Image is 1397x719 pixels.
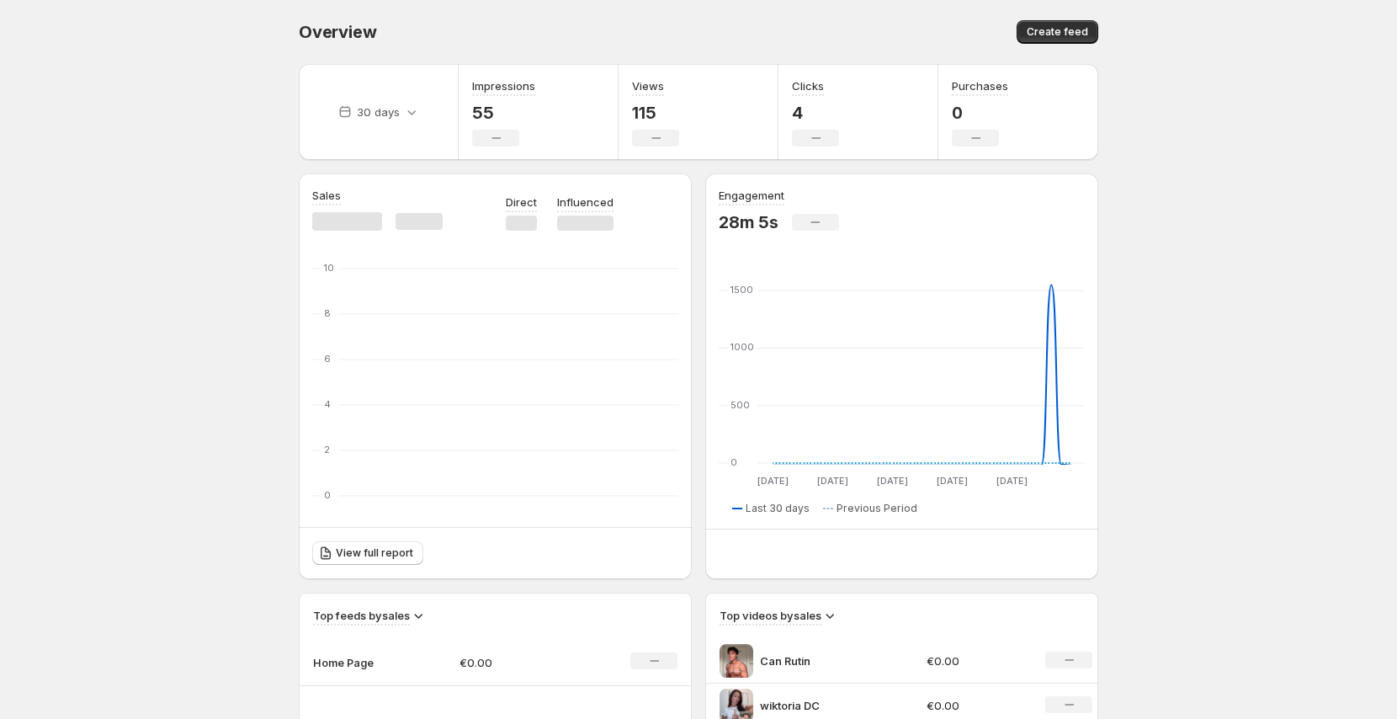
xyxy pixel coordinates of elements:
p: 0 [952,103,1008,123]
p: 4 [792,103,839,123]
p: 55 [472,103,535,123]
h3: Impressions [472,77,535,94]
p: 30 days [357,104,400,120]
p: 115 [632,103,679,123]
text: 4 [324,398,331,410]
text: [DATE] [937,475,968,487]
span: Last 30 days [746,502,810,515]
text: 1500 [730,284,753,296]
text: 10 [324,262,334,274]
h3: Top videos by sales [720,607,821,624]
text: 0 [324,489,331,501]
h3: Views [632,77,664,94]
p: wiktoria DC [760,697,886,714]
p: €0.00 [927,697,1026,714]
p: Home Page [313,654,397,671]
text: [DATE] [757,475,789,487]
a: View full report [312,541,423,565]
text: 8 [324,307,331,319]
h3: Clicks [792,77,824,94]
text: 1000 [730,341,754,353]
p: 28m 5s [719,212,778,232]
p: €0.00 [927,652,1026,669]
span: View full report [336,546,413,560]
text: 0 [730,456,737,468]
p: Influenced [557,194,614,210]
text: 2 [324,444,330,455]
span: Overview [299,22,376,42]
text: 6 [324,353,331,365]
span: Previous Period [837,502,917,515]
text: [DATE] [877,475,908,487]
button: Create feed [1017,20,1098,44]
p: Direct [506,194,537,210]
h3: Top feeds by sales [313,607,410,624]
h3: Engagement [719,187,784,204]
img: Can Rutin [720,644,753,678]
p: Can Rutin [760,652,886,669]
h3: Sales [312,187,341,204]
p: €0.00 [459,654,579,671]
text: [DATE] [817,475,848,487]
h3: Purchases [952,77,1008,94]
span: Create feed [1027,25,1088,39]
text: [DATE] [996,475,1028,487]
text: 500 [730,399,750,411]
